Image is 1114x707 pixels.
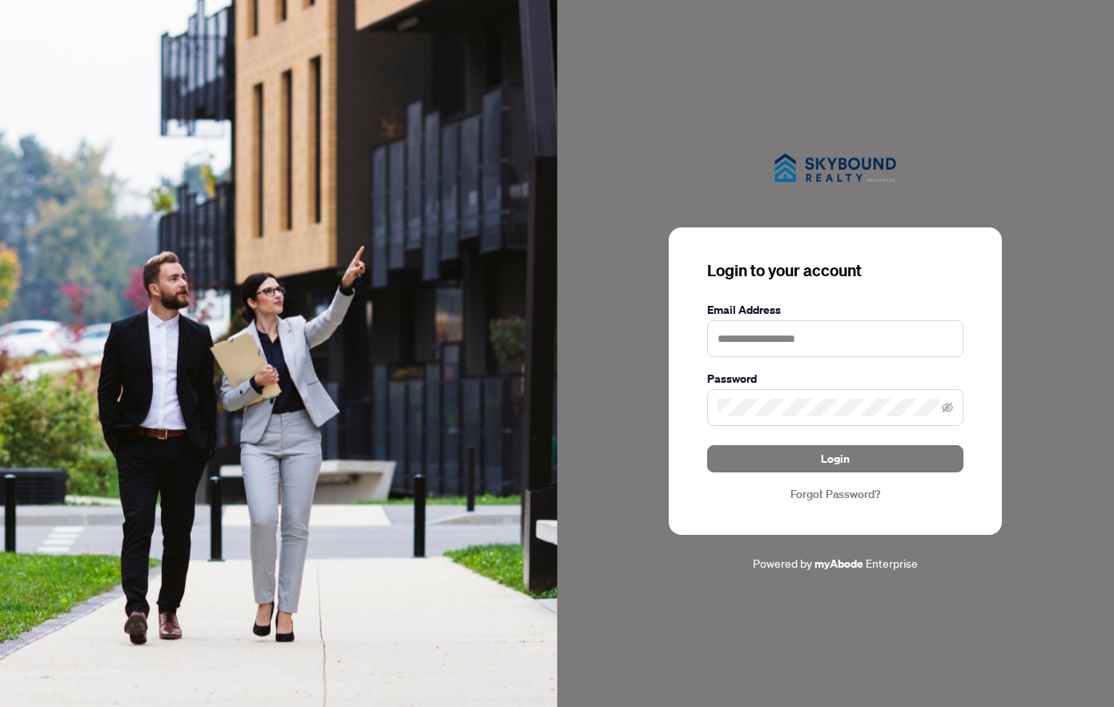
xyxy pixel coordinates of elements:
span: Enterprise [866,556,918,570]
label: Password [707,370,963,388]
img: ma-logo [755,135,915,201]
a: myAbode [814,555,863,572]
button: Login [707,445,963,472]
span: eye-invisible [942,402,953,413]
span: Powered by [753,556,812,570]
label: Email Address [707,301,963,319]
a: Forgot Password? [707,485,963,503]
h3: Login to your account [707,259,963,282]
span: Login [821,446,850,472]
